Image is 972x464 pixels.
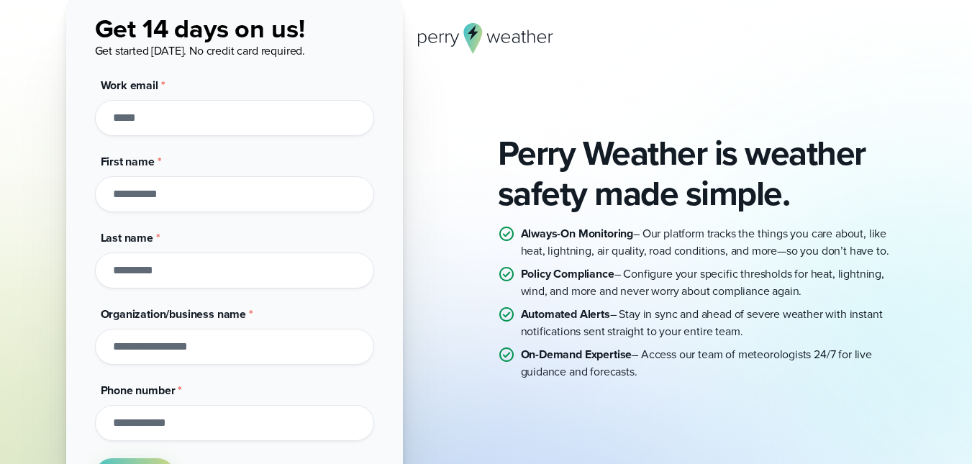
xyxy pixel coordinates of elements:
span: Work email [101,77,158,94]
strong: Always-On Monitoring [521,225,634,242]
span: First name [101,153,155,170]
strong: Automated Alerts [521,306,610,322]
span: Get 14 days on us! [95,9,305,47]
p: – Configure your specific thresholds for heat, lightning, wind, and more and never worry about co... [521,265,907,300]
p: – Access our team of meteorologists 24/7 for live guidance and forecasts. [521,346,907,381]
span: Organization/business name [101,306,247,322]
span: Last name [101,229,153,246]
p: – Our platform tracks the things you care about, like heat, lightning, air quality, road conditio... [521,225,907,260]
p: – Stay in sync and ahead of severe weather with instant notifications sent straight to your entir... [521,306,907,340]
strong: Policy Compliance [521,265,614,282]
h2: Perry Weather is weather safety made simple. [498,133,907,214]
span: Phone number [101,382,176,399]
strong: On-Demand Expertise [521,346,632,363]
